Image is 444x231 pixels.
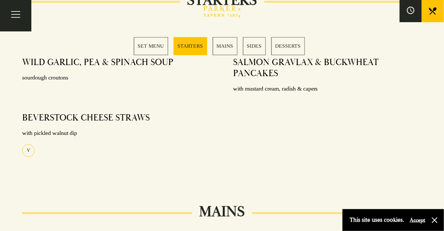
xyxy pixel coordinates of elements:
[134,37,168,55] a: 1 / 5
[233,84,422,94] p: with mustard cream, radish & capers
[213,37,237,55] a: 3 / 5
[350,215,405,225] p: This site uses cookies.
[22,144,35,157] div: V
[271,37,305,55] a: 5 / 5
[192,203,252,221] h2: MAINS
[243,37,266,55] a: 4 / 5
[174,37,207,55] a: 2 / 5
[22,72,211,83] p: sourdough croutons
[431,217,438,224] button: Close and accept
[22,128,211,139] p: with pickled walnut dip
[22,112,150,123] h4: BEVERSTOCK CHEESE STRAWS
[410,217,426,224] button: Accept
